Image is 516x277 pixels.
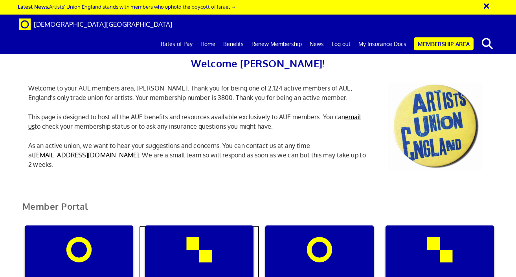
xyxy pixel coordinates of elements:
[17,201,500,221] h2: Member Portal
[196,34,219,54] a: Home
[13,15,178,34] a: Brand [DEMOGRAPHIC_DATA][GEOGRAPHIC_DATA]
[328,34,354,54] a: Log out
[34,151,139,159] a: [EMAIL_ADDRESS][DOMAIN_NAME]
[354,34,410,54] a: My Insurance Docs
[22,112,376,131] p: This page is designed to host all the AUE benefits and resources available exclusively to AUE mem...
[248,34,306,54] a: Renew Membership
[306,34,328,54] a: News
[18,3,236,10] a: Latest News:Artists’ Union England stands with members who uphold the boycott of Israel →
[475,35,499,52] button: search
[414,37,474,50] a: Membership Area
[219,34,248,54] a: Benefits
[22,141,376,169] p: As an active union, we want to hear your suggestions and concerns. You can contact us at any time...
[22,55,494,72] h2: Welcome [PERSON_NAME]!
[18,3,49,10] strong: Latest News:
[22,83,376,102] p: Welcome to your AUE members area, [PERSON_NAME]. Thank you for being one of 2,124 active members ...
[34,20,173,28] span: [DEMOGRAPHIC_DATA][GEOGRAPHIC_DATA]
[157,34,196,54] a: Rates of Pay
[28,113,361,130] a: email us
